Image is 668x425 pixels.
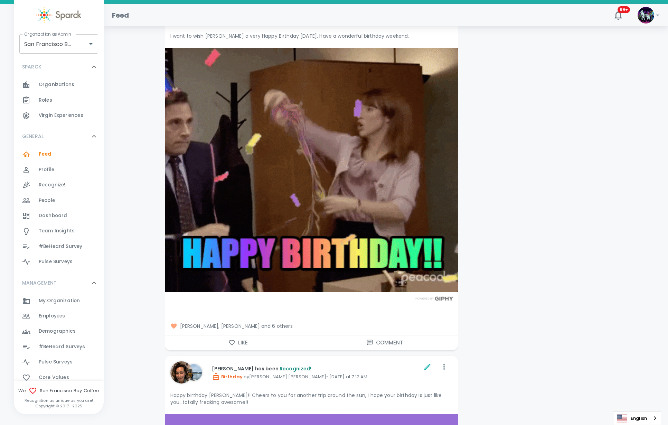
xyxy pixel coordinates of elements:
a: Profile [14,162,104,177]
span: People [39,197,55,204]
img: Picture of Anna Belle Heredia [186,364,202,381]
div: GENERAL [14,147,104,272]
span: Birthday [212,373,243,380]
span: We San Francisco Bay Coffee [14,387,104,395]
div: MANAGEMENT [14,272,104,293]
a: Demographics [14,324,104,339]
a: Dashboard [14,208,104,223]
p: Copyright © 2017 - 2025 [14,403,104,409]
a: Core Values [14,370,104,385]
p: MANAGEMENT [22,279,57,286]
span: My Organization [39,297,80,304]
img: Picture of Sparck [638,7,654,24]
a: Recognize! [14,177,104,193]
span: Demographics [39,328,76,335]
span: Core Values [39,374,69,381]
a: Roles [14,93,104,108]
a: My Organization [14,293,104,308]
h1: Feed [112,10,129,21]
a: #BeHeard Surveys [14,339,104,354]
a: Pulse Surveys [14,254,104,269]
span: Roles [39,97,52,104]
span: 99+ [618,6,630,13]
span: Recognize! [39,182,66,188]
span: #BeHeard Survey [39,243,82,250]
button: Comment [311,335,458,350]
div: GENERAL [14,126,104,147]
span: Recognized! [280,365,312,372]
img: Sparck logo [36,7,81,23]
span: Team Insights [39,228,75,234]
p: I want to wish [PERSON_NAME] a very Happy Birthday [DATE]. Have a wonderful birthday weekend. [170,33,452,39]
div: SPARCK [14,56,104,77]
button: Open [86,39,96,49]
span: Feed [39,151,51,158]
span: Virgin Experiences [39,112,83,119]
aside: Language selected: English [613,412,661,425]
span: [PERSON_NAME], [PERSON_NAME] and 6 others [170,323,452,330]
p: SPARCK [22,63,41,70]
p: by [PERSON_NAME] [PERSON_NAME] • [DATE] at 7:12 AM [212,372,422,380]
a: People [14,193,104,208]
a: English [613,412,661,425]
span: Pulse Surveys [39,359,73,366]
p: Recognition as unique as you are! [14,398,104,403]
span: Dashboard [39,212,67,219]
img: Powered by GIPHY [414,296,455,301]
p: GENERAL [22,133,44,140]
span: Organizations [39,81,74,88]
p: Happy birthday [PERSON_NAME]!! Cheers to you for another trip around the sun, I hope your birthda... [170,392,452,406]
a: Feed [14,147,104,162]
span: Pulse Surveys [39,258,73,265]
a: Employees [14,308,104,324]
label: Organization as Admin [24,31,71,37]
span: Profile [39,166,54,173]
a: Pulse Surveys [14,354,104,370]
span: Employees [39,313,65,320]
a: #BeHeard Survey [14,239,104,254]
span: #BeHeard Surveys [39,343,85,350]
a: Team Insights [14,223,104,239]
div: Language [613,412,661,425]
a: Sparck logo [14,7,104,23]
button: Like [165,335,311,350]
button: 99+ [610,7,627,24]
a: Organizations [14,77,104,92]
img: Picture of Nicole Perry [170,361,192,384]
p: [PERSON_NAME] has been [212,365,422,372]
a: Virgin Experiences [14,108,104,123]
div: SPARCK [14,77,104,126]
